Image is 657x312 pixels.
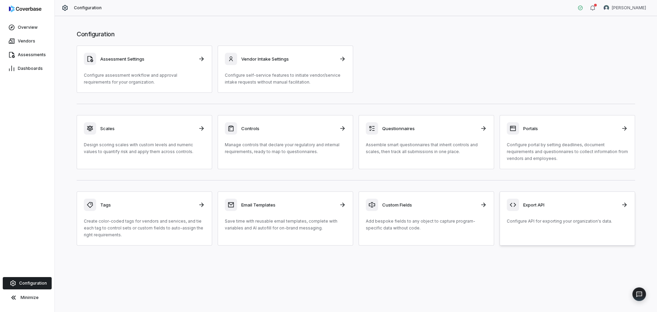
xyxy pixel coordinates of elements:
span: Assessments [18,52,46,58]
a: Export APIConfigure API for exporting your organization's data. [500,191,635,246]
img: Nic Weilbacher avatar [604,5,609,11]
button: Nic Weilbacher avatar[PERSON_NAME] [600,3,650,13]
p: Configure self-service features to initiate vendor/service intake requests without manual facilit... [225,72,346,86]
h3: Questionnaires [382,125,476,132]
h3: Export API [523,202,617,208]
p: Save time with reusable email templates, complete with variables and AI autofill for on-brand mes... [225,218,346,232]
h3: Custom Fields [382,202,476,208]
span: Vendors [18,38,35,44]
a: PortalsConfigure portal by setting deadlines, document requirements and questionnaires to collect... [500,115,635,169]
a: Assessment SettingsConfigure assessment workflow and approval requirements for your organization. [77,46,212,93]
p: Configure assessment workflow and approval requirements for your organization. [84,72,205,86]
span: Minimize [21,295,39,300]
h3: Tags [100,202,194,208]
a: Dashboards [1,62,53,75]
h3: Scales [100,125,194,132]
h3: Email Templates [241,202,335,208]
p: Create color-coded tags for vendors and services, and tie each tag to control sets or custom fiel... [84,218,205,238]
span: Configuration [19,280,47,286]
a: QuestionnairesAssemble smart questionnaires that inherit controls and scales, then track all subm... [359,115,494,169]
h3: Portals [523,125,617,132]
p: Design scoring scales with custom levels and numeric values to quantify risk and apply them acros... [84,141,205,155]
img: logo-D7KZi-bG.svg [9,5,41,12]
h3: Assessment Settings [100,56,194,62]
button: Minimize [3,291,52,304]
span: Configuration [74,5,102,11]
p: Manage controls that declare your regulatory and internal requirements, ready to map to questionn... [225,141,346,155]
span: Dashboards [18,66,43,71]
p: Configure portal by setting deadlines, document requirements and questionnaires to collect inform... [507,141,628,162]
p: Configure API for exporting your organization's data. [507,218,628,225]
p: Add bespoke fields to any object to capture program-specific data without code. [366,218,487,232]
p: Assemble smart questionnaires that inherit controls and scales, then track all submissions in one... [366,141,487,155]
a: Vendors [1,35,53,47]
a: Custom FieldsAdd bespoke fields to any object to capture program-specific data without code. [359,191,494,246]
a: Vendor Intake SettingsConfigure self-service features to initiate vendor/service intake requests ... [218,46,353,93]
a: Email TemplatesSave time with reusable email templates, complete with variables and AI autofill f... [218,191,353,246]
a: Overview [1,21,53,34]
a: ScalesDesign scoring scales with custom levels and numeric values to quantify risk and apply them... [77,115,212,169]
h3: Controls [241,125,335,132]
a: Configuration [3,277,52,289]
a: TagsCreate color-coded tags for vendors and services, and tie each tag to control sets or custom ... [77,191,212,246]
h1: Configuration [77,30,635,39]
a: ControlsManage controls that declare your regulatory and internal requirements, ready to map to q... [218,115,353,169]
span: [PERSON_NAME] [612,5,646,11]
a: Assessments [1,49,53,61]
h3: Vendor Intake Settings [241,56,335,62]
span: Overview [18,25,38,30]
